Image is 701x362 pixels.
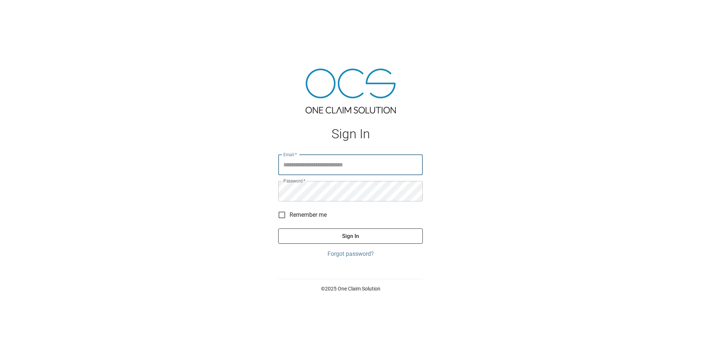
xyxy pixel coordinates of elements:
[278,285,423,292] p: © 2025 One Claim Solution
[290,211,327,219] span: Remember me
[283,178,305,184] label: Password
[278,228,423,244] button: Sign In
[306,69,396,113] img: ocs-logo-tra.png
[278,250,423,258] a: Forgot password?
[283,151,297,158] label: Email
[278,127,423,142] h1: Sign In
[9,4,38,19] img: ocs-logo-white-transparent.png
